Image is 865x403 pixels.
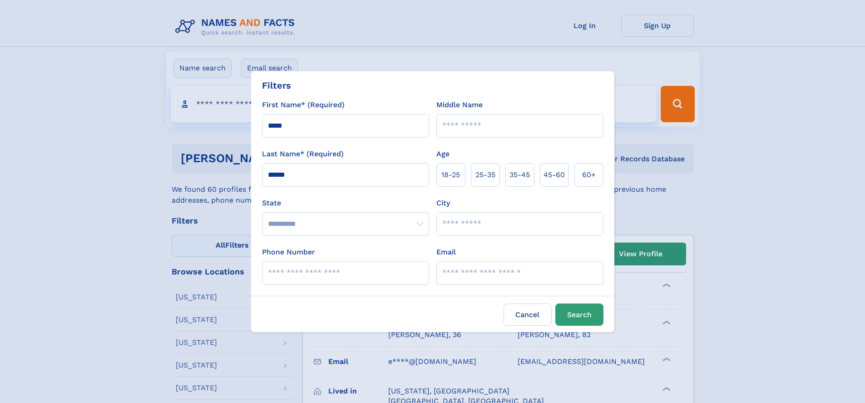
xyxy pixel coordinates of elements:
[436,149,450,159] label: Age
[475,169,495,180] span: 25‑35
[582,169,596,180] span: 60+
[504,303,552,326] label: Cancel
[262,79,291,92] div: Filters
[436,198,450,209] label: City
[262,149,344,159] label: Last Name* (Required)
[436,100,483,110] label: Middle Name
[544,169,565,180] span: 45‑60
[262,247,315,258] label: Phone Number
[509,169,530,180] span: 35‑45
[262,100,345,110] label: First Name* (Required)
[555,303,603,326] button: Search
[436,247,456,258] label: Email
[262,198,429,209] label: State
[441,169,460,180] span: 18‑25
